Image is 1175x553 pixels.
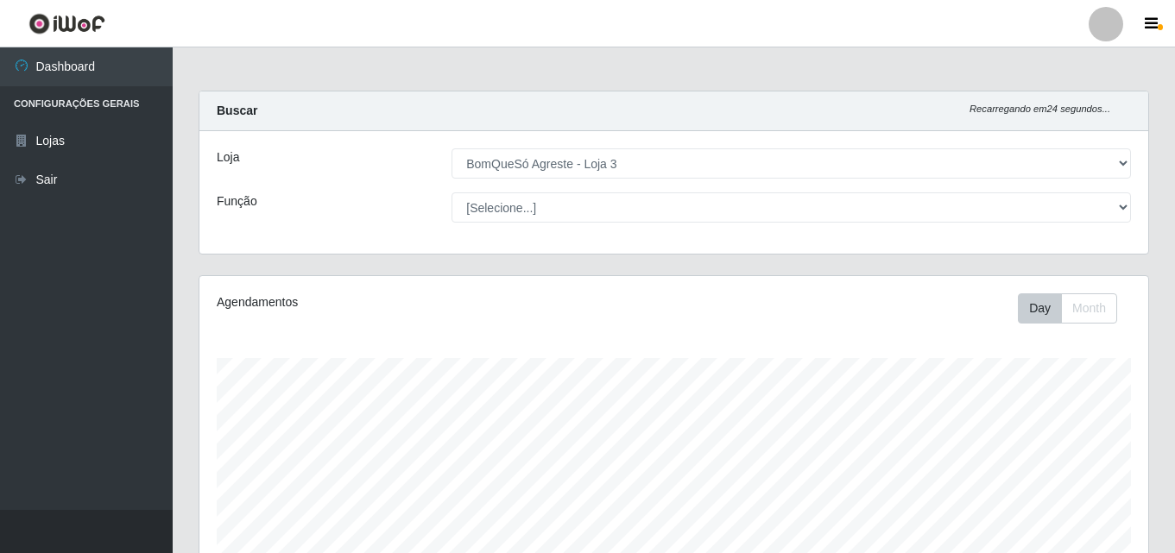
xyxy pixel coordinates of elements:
[1018,293,1131,324] div: Toolbar with button groups
[1018,293,1062,324] button: Day
[217,293,583,311] div: Agendamentos
[1018,293,1117,324] div: First group
[217,104,257,117] strong: Buscar
[217,192,257,211] label: Função
[970,104,1110,114] i: Recarregando em 24 segundos...
[28,13,105,35] img: CoreUI Logo
[217,148,239,167] label: Loja
[1061,293,1117,324] button: Month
